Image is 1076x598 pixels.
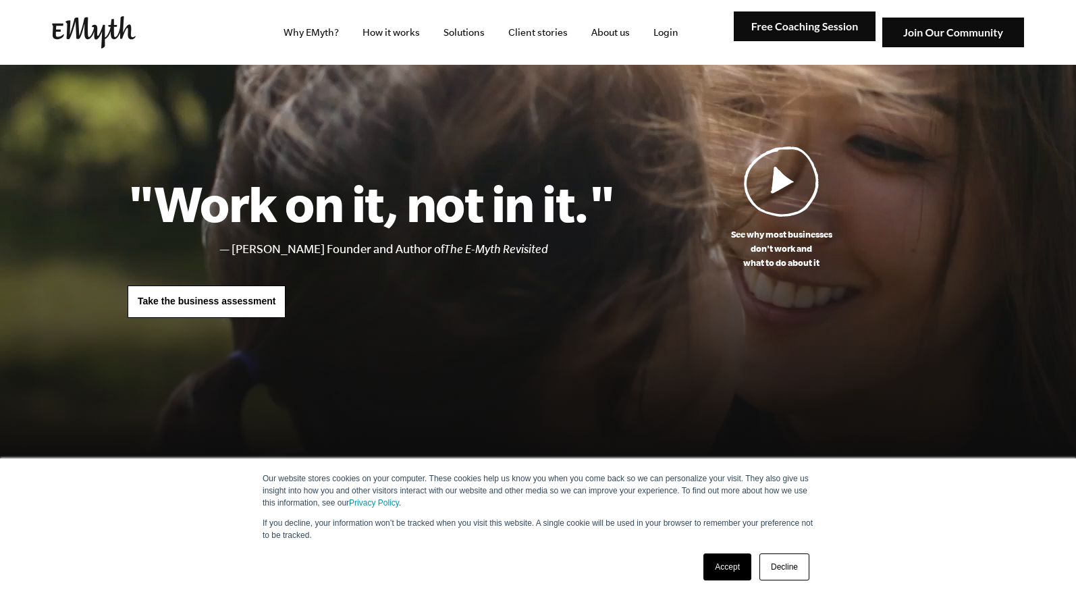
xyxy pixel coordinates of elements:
[128,286,286,318] a: Take the business assessment
[128,173,614,233] h1: "Work on it, not in it."
[614,227,948,270] p: See why most businesses don't work and what to do about it
[138,296,275,306] span: Take the business assessment
[744,146,819,217] img: Play Video
[263,517,813,541] p: If you decline, your information won’t be tracked when you visit this website. A single cookie wi...
[349,498,399,508] a: Privacy Policy
[882,18,1024,48] img: Join Our Community
[614,146,948,270] a: See why most businessesdon't work andwhat to do about it
[444,242,548,256] i: The E-Myth Revisited
[759,553,809,580] a: Decline
[703,553,751,580] a: Accept
[52,16,136,49] img: EMyth
[263,472,813,509] p: Our website stores cookies on your computer. These cookies help us know you when you come back so...
[734,11,876,42] img: Free Coaching Session
[232,240,614,259] li: [PERSON_NAME] Founder and Author of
